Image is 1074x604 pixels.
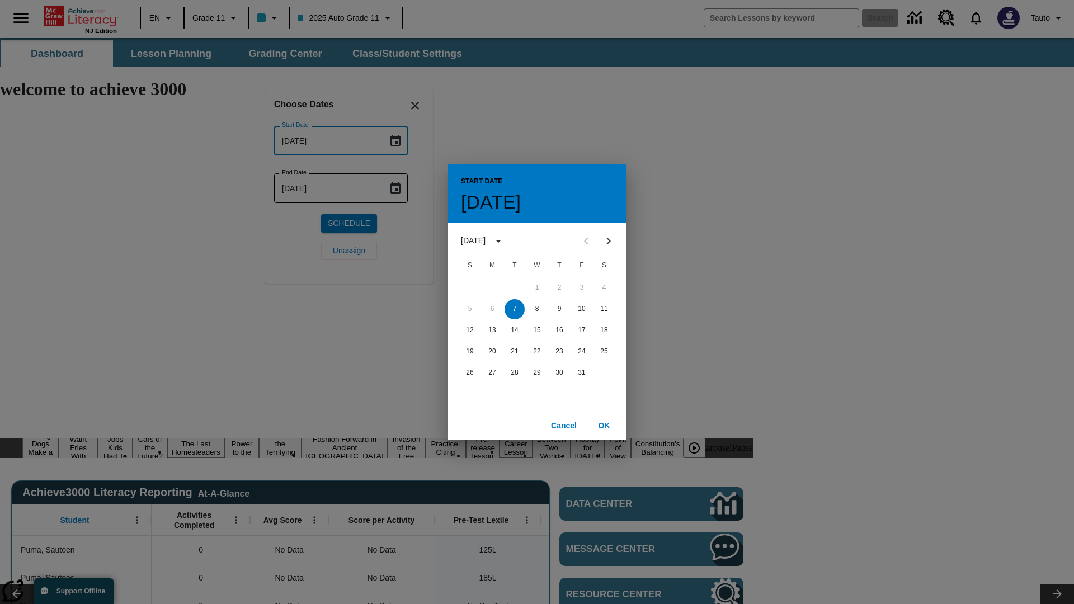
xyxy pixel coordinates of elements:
button: 7 [505,299,525,319]
button: Cancel [546,416,582,436]
button: 11 [594,299,614,319]
button: 17 [572,320,592,341]
button: OK [586,416,622,436]
button: 15 [527,320,547,341]
button: 26 [460,363,480,383]
button: 21 [505,342,525,362]
button: 9 [549,299,569,319]
span: Friday [572,254,592,277]
button: 24 [572,342,592,362]
button: 25 [594,342,614,362]
span: Wednesday [527,254,547,277]
span: Monday [482,254,502,277]
button: 10 [572,299,592,319]
button: Next month [597,230,620,252]
span: Saturday [594,254,614,277]
button: 12 [460,320,480,341]
button: 18 [594,320,614,341]
button: 22 [527,342,547,362]
button: 28 [505,363,525,383]
button: 23 [549,342,569,362]
button: 8 [527,299,547,319]
button: 13 [482,320,502,341]
button: 20 [482,342,502,362]
button: 29 [527,363,547,383]
button: 19 [460,342,480,362]
button: 27 [482,363,502,383]
h4: [DATE] [461,191,521,214]
span: Start Date [461,173,502,191]
span: Thursday [549,254,569,277]
span: Sunday [460,254,480,277]
div: [DATE] [461,235,486,247]
button: 31 [572,363,592,383]
button: calendar view is open, switch to year view [489,232,508,251]
button: 14 [505,320,525,341]
button: 16 [549,320,569,341]
span: Tuesday [505,254,525,277]
button: 30 [549,363,569,383]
